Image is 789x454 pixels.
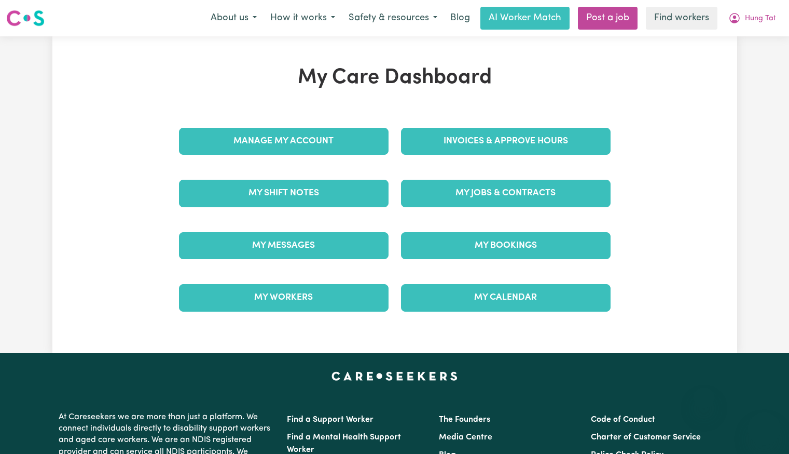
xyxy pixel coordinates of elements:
a: My Jobs & Contracts [401,180,611,207]
a: My Bookings [401,232,611,259]
a: Invoices & Approve Hours [401,128,611,155]
a: Charter of Customer Service [591,433,701,442]
iframe: Button to launch messaging window [748,412,781,446]
a: Blog [444,7,476,30]
button: About us [204,7,264,29]
img: Careseekers logo [6,9,45,28]
a: Post a job [578,7,638,30]
a: Code of Conduct [591,416,655,424]
a: Careseekers home page [331,372,458,380]
a: My Calendar [401,284,611,311]
a: Find workers [646,7,717,30]
a: The Founders [439,416,490,424]
iframe: Close message [694,388,714,408]
a: Media Centre [439,433,492,442]
a: Find a Support Worker [287,416,373,424]
a: My Messages [179,232,389,259]
a: Find a Mental Health Support Worker [287,433,401,454]
a: My Shift Notes [179,180,389,207]
a: Manage My Account [179,128,389,155]
h1: My Care Dashboard [173,65,617,90]
a: AI Worker Match [480,7,570,30]
a: My Workers [179,284,389,311]
button: How it works [264,7,342,29]
a: Careseekers logo [6,6,45,30]
button: My Account [722,7,783,29]
button: Safety & resources [342,7,444,29]
span: Hung Tat [745,13,776,24]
